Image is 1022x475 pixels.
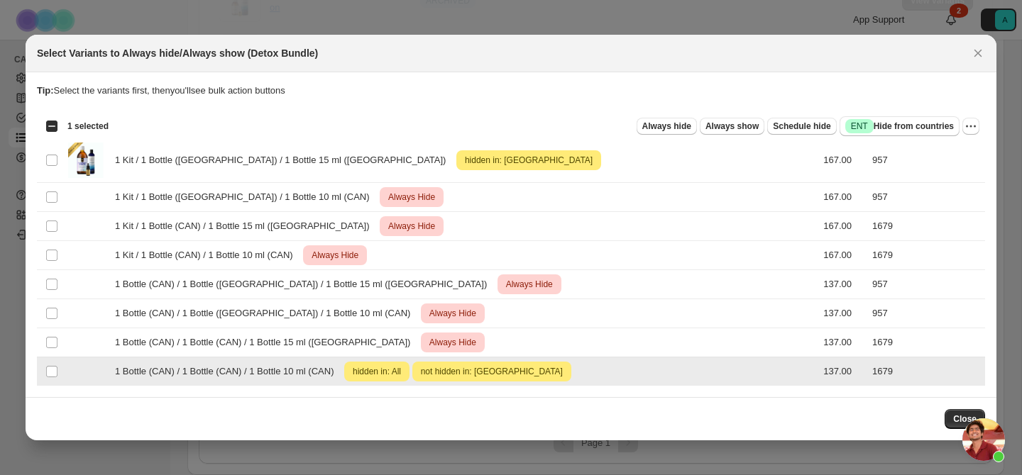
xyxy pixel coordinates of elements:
[350,363,404,380] span: hidden in: All
[503,276,556,293] span: Always Hide
[845,119,954,133] span: Hide from countries
[819,298,868,328] td: 137.00
[385,189,438,206] span: Always Hide
[68,142,104,177] img: Screenshot_2025-07-21_at_7.29.46_PM_0a5b5d2b-1d3a-4aa8-b120-c90c33f6c3f2.png
[868,138,985,182] td: 957
[819,211,868,240] td: 167.00
[418,363,566,380] span: not hidden in: [GEOGRAPHIC_DATA]
[819,328,868,357] td: 137.00
[868,240,985,269] td: 1679
[962,418,1005,461] div: Open chat
[427,305,479,322] span: Always Hide
[868,182,985,211] td: 957
[819,269,868,298] td: 137.00
[115,306,418,320] span: 1 Bottle (CAN) / 1 Bottle ([GEOGRAPHIC_DATA]) / 1 Bottle 10 ml (CAN)
[945,409,985,429] button: Close
[953,413,977,425] span: Close
[868,211,985,240] td: 1679
[115,219,377,233] span: 1 Kit / 1 Bottle (CAN) / 1 Bottle 15 ml ([GEOGRAPHIC_DATA])
[462,152,595,169] span: hidden in: [GEOGRAPHIC_DATA]
[968,43,988,63] button: Close
[115,335,418,350] span: 1 Bottle (CAN) / 1 Bottle (CAN) / 1 Bottle 15 ml ([GEOGRAPHIC_DATA])
[819,182,868,211] td: 167.00
[37,46,318,60] h2: Select Variants to Always hide/Always show (Detox Bundle)
[642,121,691,132] span: Always hide
[637,118,697,135] button: Always hide
[309,247,361,264] span: Always Hide
[868,328,985,357] td: 1679
[115,190,377,204] span: 1 Kit / 1 Bottle ([GEOGRAPHIC_DATA]) / 1 Bottle 10 ml (CAN)
[819,240,868,269] td: 167.00
[962,118,979,135] button: More actions
[115,248,301,262] span: 1 Kit / 1 Bottle (CAN) / 1 Bottle 10 ml (CAN)
[819,357,868,386] td: 137.00
[868,298,985,328] td: 957
[868,269,985,298] td: 957
[767,118,836,135] button: Schedule hide
[67,121,109,132] span: 1 selected
[840,116,960,136] button: SuccessENTHide from countries
[819,138,868,182] td: 167.00
[115,153,454,167] span: 1 Kit / 1 Bottle ([GEOGRAPHIC_DATA]) / 1 Bottle 15 ml ([GEOGRAPHIC_DATA])
[385,218,438,235] span: Always Hide
[37,84,985,98] p: Select the variants first, then you'll see bulk action buttons
[427,334,479,351] span: Always Hide
[868,357,985,386] td: 1679
[115,277,495,291] span: 1 Bottle (CAN) / 1 Bottle ([GEOGRAPHIC_DATA]) / 1 Bottle 15 ml ([GEOGRAPHIC_DATA])
[705,121,759,132] span: Always show
[851,121,868,132] span: ENT
[773,121,830,132] span: Schedule hide
[37,85,54,96] strong: Tip:
[700,118,764,135] button: Always show
[115,364,341,379] span: 1 Bottle (CAN) / 1 Bottle (CAN) / 1 Bottle 10 ml (CAN)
